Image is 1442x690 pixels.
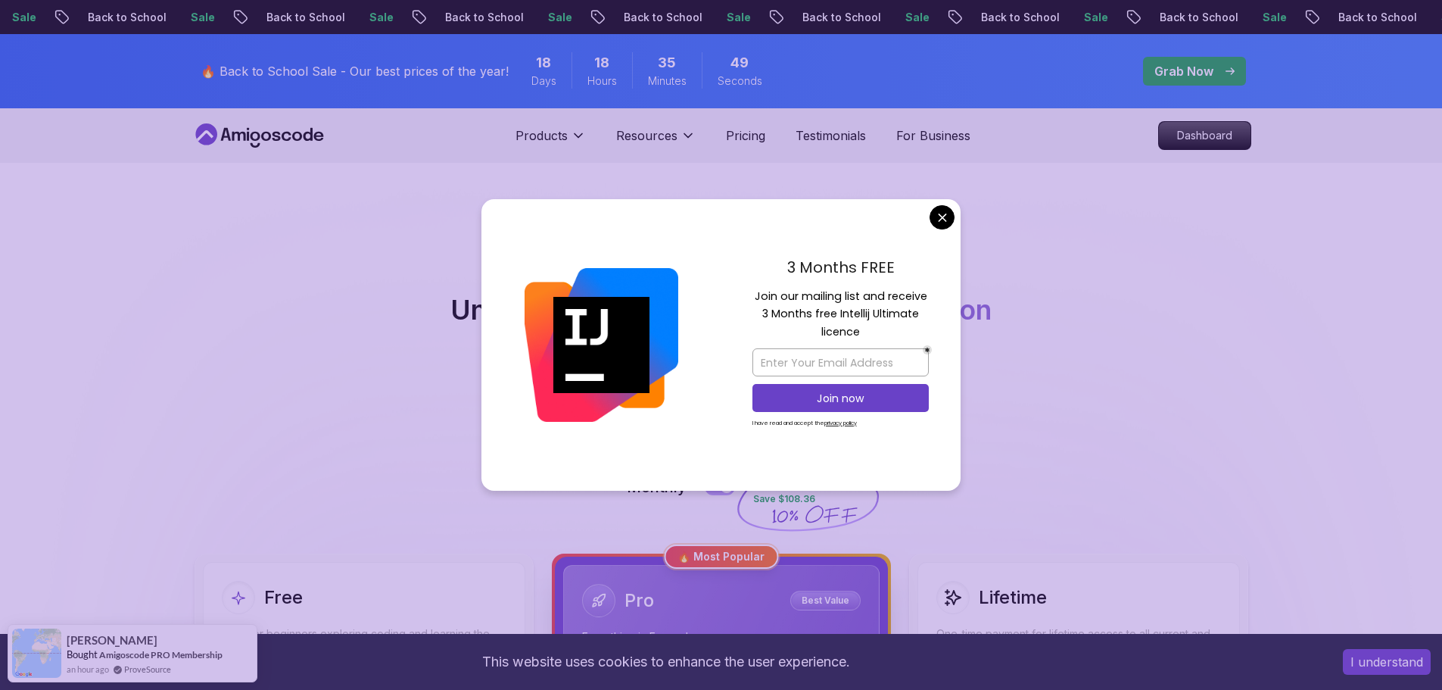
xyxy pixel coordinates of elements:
[936,626,1221,657] p: One-time payment for lifetime access to all current and future courses.
[515,126,568,145] p: Products
[99,649,223,660] a: Amigoscode PRO Membership
[1158,121,1251,150] a: Dashboard
[67,663,109,676] span: an hour ago
[969,10,1072,25] p: Back to School
[648,73,687,89] span: Minutes
[594,52,609,73] span: 18 Hours
[433,10,536,25] p: Back to School
[715,10,763,25] p: Sale
[790,10,893,25] p: Back to School
[536,10,584,25] p: Sale
[896,126,970,145] a: For Business
[1159,122,1250,149] p: Dashboard
[536,52,551,73] span: 18 Days
[612,10,715,25] p: Back to School
[515,126,586,157] button: Products
[67,634,157,647] span: [PERSON_NAME]
[67,648,98,660] span: Bought
[179,10,227,25] p: Sale
[1072,10,1120,25] p: Sale
[254,10,357,25] p: Back to School
[222,626,506,657] p: Ideal for beginners exploring coding and learning the basics for free.
[201,62,509,80] p: 🔥 Back to School Sale - Our best prices of the year!
[587,73,617,89] span: Hours
[979,585,1047,610] h2: Lifetime
[726,126,765,145] a: Pricing
[1326,10,1429,25] p: Back to School
[357,10,406,25] p: Sale
[450,295,992,325] h2: Unlimited Learning with
[730,52,749,73] span: 49 Seconds
[624,589,654,613] h2: Pro
[124,663,171,676] a: ProveSource
[616,126,677,145] p: Resources
[76,10,179,25] p: Back to School
[1250,10,1299,25] p: Sale
[893,10,942,25] p: Sale
[582,629,861,645] p: Everything in Free, plus
[616,126,696,157] button: Resources
[793,593,858,608] p: Best Value
[1148,10,1250,25] p: Back to School
[531,73,556,89] span: Days
[11,645,1320,679] div: This website uses cookies to enhance the user experience.
[718,73,762,89] span: Seconds
[796,126,866,145] a: Testimonials
[1343,649,1431,675] button: Accept cookies
[1154,62,1213,80] p: Grab Now
[264,585,303,610] h2: Free
[658,52,676,73] span: 35 Minutes
[12,629,61,678] img: provesource social proof notification image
